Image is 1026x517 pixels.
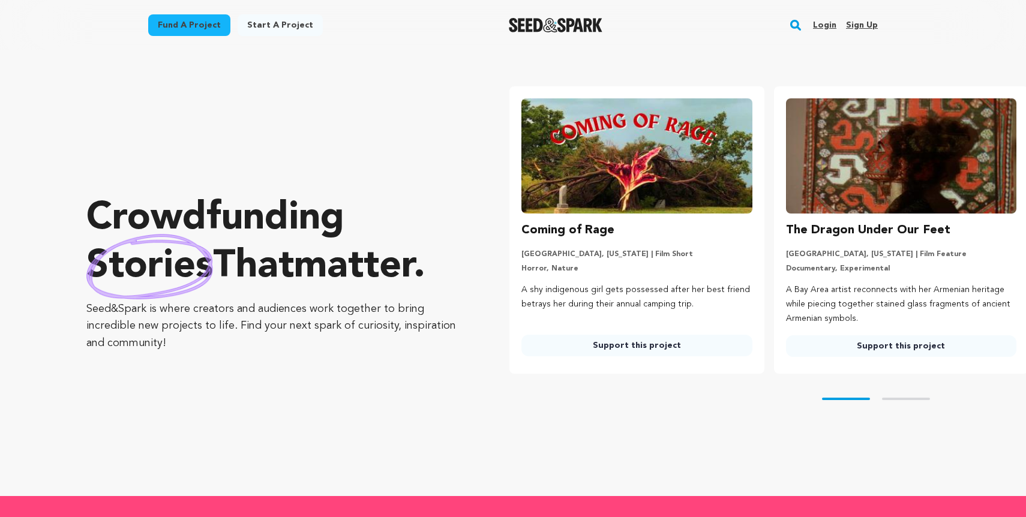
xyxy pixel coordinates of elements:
p: Crowdfunding that . [86,195,461,291]
p: [GEOGRAPHIC_DATA], [US_STATE] | Film Feature [786,250,1016,259]
h3: The Dragon Under Our Feet [786,221,950,240]
a: Seed&Spark Homepage [509,18,603,32]
img: The Dragon Under Our Feet image [786,98,1016,214]
p: Documentary, Experimental [786,264,1016,273]
img: Seed&Spark Logo Dark Mode [509,18,603,32]
img: hand sketched image [86,234,213,299]
a: Start a project [238,14,323,36]
span: matter [294,248,413,286]
p: A shy indigenous girl gets possessed after her best friend betrays her during their annual campin... [521,283,752,312]
img: Coming of Rage image [521,98,752,214]
p: Horror, Nature [521,264,752,273]
p: A Bay Area artist reconnects with her Armenian heritage while piecing together stained glass frag... [786,283,1016,326]
a: Login [813,16,836,35]
a: Support this project [786,335,1016,357]
h3: Coming of Rage [521,221,614,240]
p: [GEOGRAPHIC_DATA], [US_STATE] | Film Short [521,250,752,259]
a: Sign up [846,16,878,35]
a: Support this project [521,335,752,356]
p: Seed&Spark is where creators and audiences work together to bring incredible new projects to life... [86,300,461,352]
a: Fund a project [148,14,230,36]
